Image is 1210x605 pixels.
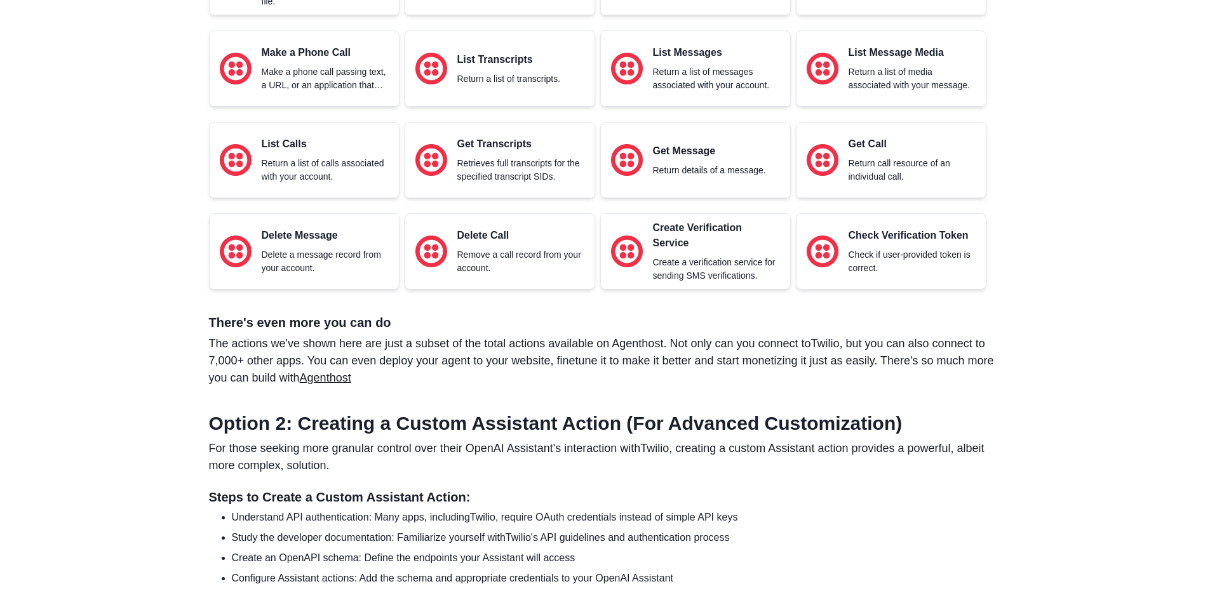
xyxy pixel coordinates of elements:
[209,335,1002,387] p: The actions we've shown here are just a subset of the total actions available on Agenthost. Not o...
[262,45,389,60] p: Make a Phone Call
[220,144,252,176] img: Twilio logo
[209,315,1002,330] h4: There's even more you can do
[262,157,389,183] p: Return a list of calls associated with your account.
[849,248,976,275] p: Check if user-provided token is correct.
[611,53,643,84] img: Twilio logo
[209,440,1002,474] p: For those seeking more granular control over their OpenAI Assistant's interaction with Twilio , c...
[611,236,643,267] img: Twilio logo
[653,65,780,92] p: Return a list of messages associated with your account.
[457,248,584,275] p: Remove a call record from your account.
[262,65,389,92] p: Make a phone call passing text, a URL, or an application that Twilio will use to handle the call.
[457,72,561,86] p: Return a list of transcripts.
[457,228,584,243] p: Delete Call
[232,510,1002,525] li: Understand API authentication: Many apps, including Twilio , require OAuth credentials instead of...
[849,228,976,243] p: Check Verification Token
[220,53,252,84] img: Twilio logo
[232,530,1002,545] li: Study the developer documentation: Familiarize yourself with Twilio 's API guidelines and authent...
[262,228,389,243] p: Delete Message
[653,220,780,251] p: Create Verification Service
[209,489,1002,505] h3: Steps to Create a Custom Assistant Action:
[209,412,1002,435] h2: Option 2: Creating a Custom Assistant Action (For Advanced Customization)
[232,571,1002,586] li: Configure Assistant actions: Add the schema and appropriate credentials to your OpenAI Assistant
[262,248,389,275] p: Delete a message record from your account.
[653,164,766,177] p: Return details of a message.
[457,157,584,183] p: Retrieves full transcripts for the specified transcript SIDs.
[415,53,447,84] img: Twilio logo
[220,236,252,267] img: Twilio logo
[232,550,1002,566] li: Create an OpenAPI schema: Define the endpoints your Assistant will access
[415,144,447,176] img: Twilio logo
[849,45,976,60] p: List Message Media
[807,53,838,84] img: Twilio logo
[457,136,584,152] p: Get Transcripts
[849,136,976,152] p: Get Call
[849,65,976,92] p: Return a list of media associated with your message.
[300,371,351,384] a: Agenthost
[415,236,447,267] img: Twilio logo
[262,136,389,152] p: List Calls
[653,143,766,159] p: Get Message
[653,256,780,283] p: Create a verification service for sending SMS verifications.
[807,236,838,267] img: Twilio logo
[611,144,643,176] img: Twilio logo
[849,157,976,183] p: Return call resource of an individual call.
[653,45,780,60] p: List Messages
[457,52,561,67] p: List Transcripts
[807,144,838,176] img: Twilio logo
